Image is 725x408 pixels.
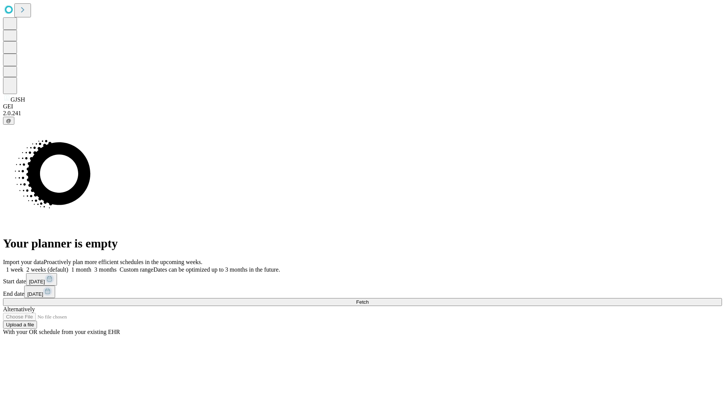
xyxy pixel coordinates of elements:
button: Fetch [3,298,722,306]
span: Fetch [356,299,369,305]
span: Proactively plan more efficient schedules in the upcoming weeks. [44,259,202,265]
span: [DATE] [29,279,45,284]
span: Custom range [120,266,153,273]
span: 1 month [71,266,91,273]
span: 3 months [94,266,117,273]
div: GEI [3,103,722,110]
span: 1 week [6,266,23,273]
div: End date [3,286,722,298]
span: @ [6,118,11,124]
button: [DATE] [24,286,55,298]
span: Import your data [3,259,44,265]
span: With your OR schedule from your existing EHR [3,329,120,335]
span: [DATE] [27,291,43,297]
h1: Your planner is empty [3,236,722,250]
span: 2 weeks (default) [26,266,68,273]
button: @ [3,117,14,125]
div: 2.0.241 [3,110,722,117]
span: Alternatively [3,306,35,312]
span: GJSH [11,96,25,103]
div: Start date [3,273,722,286]
span: Dates can be optimized up to 3 months in the future. [153,266,280,273]
button: [DATE] [26,273,57,286]
button: Upload a file [3,321,37,329]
